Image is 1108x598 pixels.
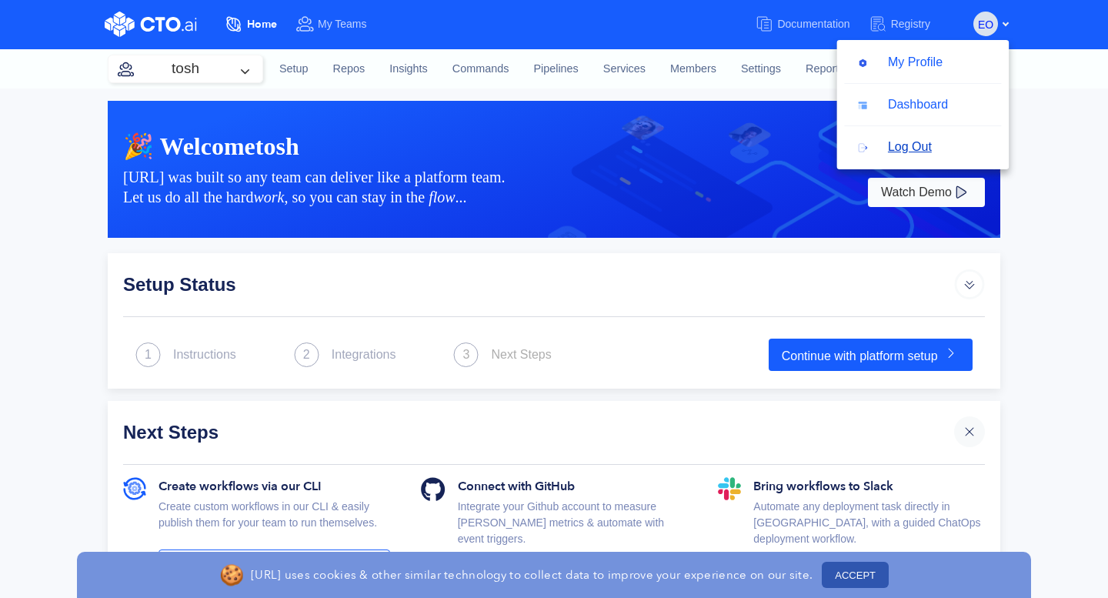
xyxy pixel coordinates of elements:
span: Documentation [777,18,849,30]
img: CTO.ai Logo [105,12,197,37]
a: Pipelines [521,48,590,90]
img: Sign-out.svg [857,140,873,155]
div: [URL] was built so any team can deliver like a platform team. Let us do all the hard , so you can... [123,167,865,207]
a: Install The Ops CLI [159,550,390,579]
a: Home [225,10,295,38]
button: Watch Demo [868,178,985,207]
img: cross.svg [962,424,977,439]
span: Home [247,17,277,32]
div: Bring workflows to Slack [753,477,985,499]
a: Settings [729,48,793,90]
div: Automate any deployment task directly in [GEOGRAPHIC_DATA], with a guided ChatOps deployment work... [753,499,985,566]
a: Insights [377,48,440,90]
img: Layout-top-panel.svg [857,98,873,113]
p: [URL] uses cookies & other similar technology to collect data to improve your experience on our s... [251,567,813,583]
a: Commands [440,48,522,90]
i: work [253,189,284,205]
img: play-white.svg [952,183,970,202]
div: Integrate your Github account to measure [PERSON_NAME] metrics & automate with event triggers. [458,499,688,566]
div: Next Steps [491,346,551,364]
a: Members [658,48,729,90]
div: Create custom workflows in our CLI & easily publish them for your team to run themselves. [159,499,390,550]
button: tosh [108,55,262,82]
a: Registry [869,10,949,38]
a: Dashboard [836,90,1009,119]
button: Dashboard [844,90,961,119]
a: Continue with platform setup [769,339,973,371]
i: flow [429,189,455,205]
a: My Profile [836,48,1009,77]
span: 🍪 [219,560,244,590]
div: Instructions [173,346,236,364]
a: My Teams [295,10,385,38]
span: My Teams [318,18,367,30]
a: Log Out [836,132,1009,162]
button: EO [973,12,998,36]
button: Log Out [844,132,945,162]
div: Integrations [332,346,396,364]
img: arrow_icon_default.svg [954,269,985,299]
a: Documentation [755,10,868,38]
img: next_step.svg [294,342,319,367]
span: Registry [891,18,930,30]
button: My Profile [844,48,956,77]
div: Connect with GitHub [458,477,688,499]
div: Setup Status [123,269,954,299]
span: Create workflows via our CLI [159,477,322,496]
span: EO [978,12,993,37]
img: Component.svg [857,55,873,71]
img: next_step.svg [453,342,479,367]
a: Reports [793,48,856,90]
div: Next Steps [123,416,954,447]
a: Repos [321,48,378,90]
div: 🎉 Welcome tosh [123,132,985,161]
button: ACCEPT [822,562,889,588]
a: Setup [267,48,321,90]
a: Services [591,48,658,90]
img: next_step.svg [135,342,161,367]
